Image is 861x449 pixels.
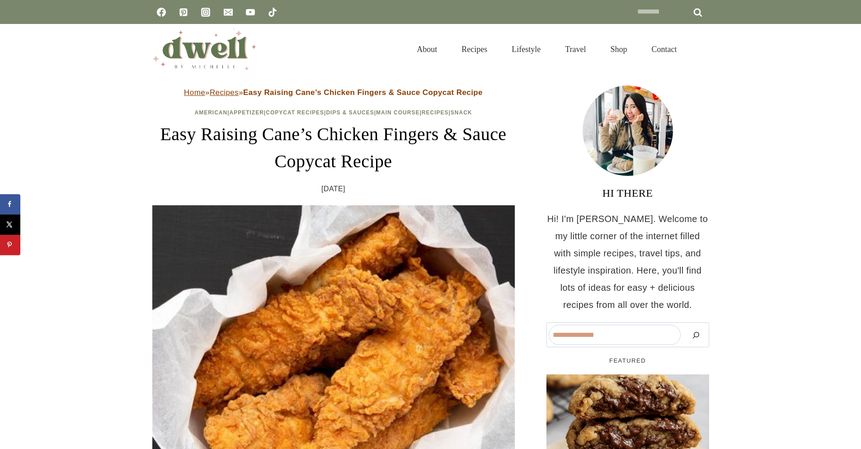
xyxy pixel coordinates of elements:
a: YouTube [241,3,259,21]
a: Dips & Sauces [326,109,374,116]
a: Recipes [449,33,499,65]
a: Recipes [210,88,239,97]
span: | | | | | | [194,109,472,116]
h5: FEATURED [546,356,709,365]
nav: Primary Navigation [405,33,689,65]
button: View Search Form [694,42,709,57]
h1: Easy Raising Cane’s Chicken Fingers & Sauce Copycat Recipe [152,121,515,175]
time: [DATE] [321,182,345,196]
a: TikTok [263,3,282,21]
h3: HI THERE [546,185,709,201]
a: American [194,109,227,116]
a: Snack [451,109,472,116]
a: Email [219,3,237,21]
a: Main Course [376,109,419,116]
a: Shop [598,33,639,65]
a: Home [184,88,205,97]
a: About [405,33,449,65]
a: Instagram [197,3,215,21]
a: Lifestyle [499,33,553,65]
button: Search [685,325,707,345]
a: Appetizer [230,109,264,116]
p: Hi! I'm [PERSON_NAME]. Welcome to my little corner of the internet filled with simple recipes, tr... [546,210,709,313]
img: DWELL by michelle [152,28,256,70]
a: Recipes [422,109,449,116]
span: » » [184,88,483,97]
strong: Easy Raising Cane’s Chicken Fingers & Sauce Copycat Recipe [243,88,483,97]
a: Copycat Recipes [266,109,324,116]
a: Pinterest [174,3,193,21]
a: Travel [553,33,598,65]
a: Contact [640,33,689,65]
a: Facebook [152,3,170,21]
